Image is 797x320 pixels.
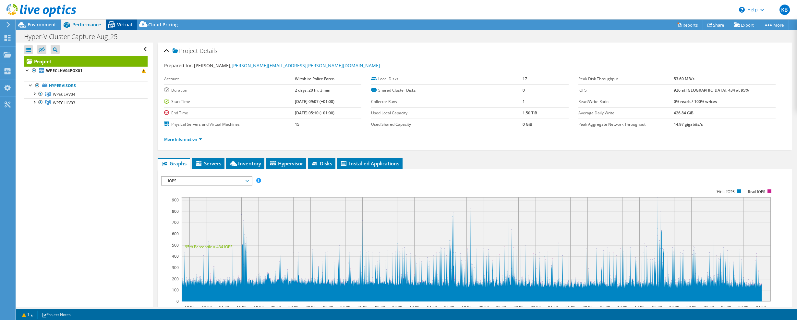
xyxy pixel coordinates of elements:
text: 14:00 [219,305,229,310]
label: Prepared for: [164,62,193,69]
span: WPECLHV04 [53,92,75,97]
text: 600 [172,231,179,237]
b: 53.60 MB/s [674,76,694,82]
text: 10:00 [600,305,610,310]
span: Virtual [117,21,132,28]
text: 00:00 [306,305,316,310]
b: 426.84 GiB [674,110,694,116]
text: 06:00 [565,305,575,310]
a: More [759,20,789,30]
a: Export [729,20,759,30]
text: 900 [172,197,179,203]
span: Details [199,47,217,55]
text: 04:00 [756,305,766,310]
span: Inventory [229,160,261,167]
a: WPECLHV04 [24,90,148,98]
text: 04:00 [548,305,558,310]
a: WPECLHV03 [24,98,148,107]
a: [PERSON_NAME][EMAIL_ADDRESS][PERSON_NAME][DOMAIN_NAME] [232,62,380,69]
text: 02:00 [531,305,541,310]
span: Installed Applications [340,160,399,167]
b: 14.97 gigabits/s [674,122,703,127]
span: IOPS [165,177,248,185]
text: Write IOPS [717,189,735,194]
label: IOPS [578,87,674,94]
label: End Time [164,110,295,116]
b: 0 [523,87,525,93]
label: Shared Cluster Disks [371,87,522,94]
span: Graphs [161,160,187,167]
span: Hypervisor [269,160,303,167]
label: Peak Aggregate Network Throughput [578,121,674,128]
span: [PERSON_NAME], [194,62,380,69]
a: Project [24,56,148,67]
b: 15 [295,122,299,127]
label: Local Disks [371,76,522,82]
span: Servers [195,160,221,167]
text: 300 [172,265,179,270]
text: 14:00 [427,305,437,310]
label: Average Daily Write [578,110,674,116]
text: 10:00 [392,305,402,310]
text: 00:00 [513,305,524,310]
b: 1.50 TiB [523,110,537,116]
text: 16:00 [652,305,662,310]
text: 95th Percentile = 434 IOPS [185,244,233,250]
label: Collector Runs [371,98,522,105]
text: 08:00 [583,305,593,310]
b: 17 [523,76,527,82]
b: 2 days, 20 hr, 3 min [295,87,331,93]
svg: \n [739,7,745,13]
text: 02:00 [738,305,748,310]
text: Read IOPS [748,189,766,194]
a: WPECLHV04PGX01 [24,67,148,75]
a: Share [703,20,729,30]
a: Reports [672,20,703,30]
text: 400 [172,253,179,259]
text: 18:00 [254,305,264,310]
text: 22:00 [288,305,298,310]
text: 12:00 [617,305,627,310]
text: 500 [172,242,179,248]
span: Environment [28,21,56,28]
text: 18:00 [669,305,679,310]
text: 10:00 [185,305,195,310]
text: 02:00 [323,305,333,310]
b: 926 at [GEOGRAPHIC_DATA], 434 at 95% [674,87,749,93]
text: 20:00 [271,305,281,310]
text: 20:00 [686,305,696,310]
span: Cloud Pricing [148,21,178,28]
b: 0 GiB [523,122,532,127]
h1: Hyper-V Cluster Capture Aug_25 [21,33,127,40]
label: Physical Servers and Virtual Machines [164,121,295,128]
text: 800 [172,209,179,214]
label: Peak Disk Throughput [578,76,674,82]
text: 12:00 [202,305,212,310]
span: Performance [72,21,101,28]
a: Project Notes [37,311,75,319]
label: Account [164,76,295,82]
text: 04:00 [340,305,350,310]
text: 16:00 [444,305,454,310]
text: 06:00 [357,305,368,310]
text: 16:00 [236,305,247,310]
b: WPECLHV04PGX01 [46,68,82,73]
text: 14:00 [634,305,645,310]
a: Hypervisors [24,82,148,90]
b: [DATE] 09:07 (+01:00) [295,99,334,104]
label: Start Time [164,98,295,105]
b: 1 [523,99,525,104]
label: Used Local Capacity [371,110,522,116]
text: 18:00 [462,305,472,310]
text: 700 [172,220,179,225]
a: More Information [164,136,202,142]
text: 100 [172,287,179,293]
text: 20:00 [479,305,489,310]
text: 00:00 [721,305,731,310]
text: 200 [172,276,179,282]
b: 0% reads / 100% writes [674,99,717,104]
label: Read/Write Ratio [578,98,674,105]
span: Project [173,48,198,54]
a: 1 [18,311,38,319]
label: Used Shared Capacity [371,121,522,128]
